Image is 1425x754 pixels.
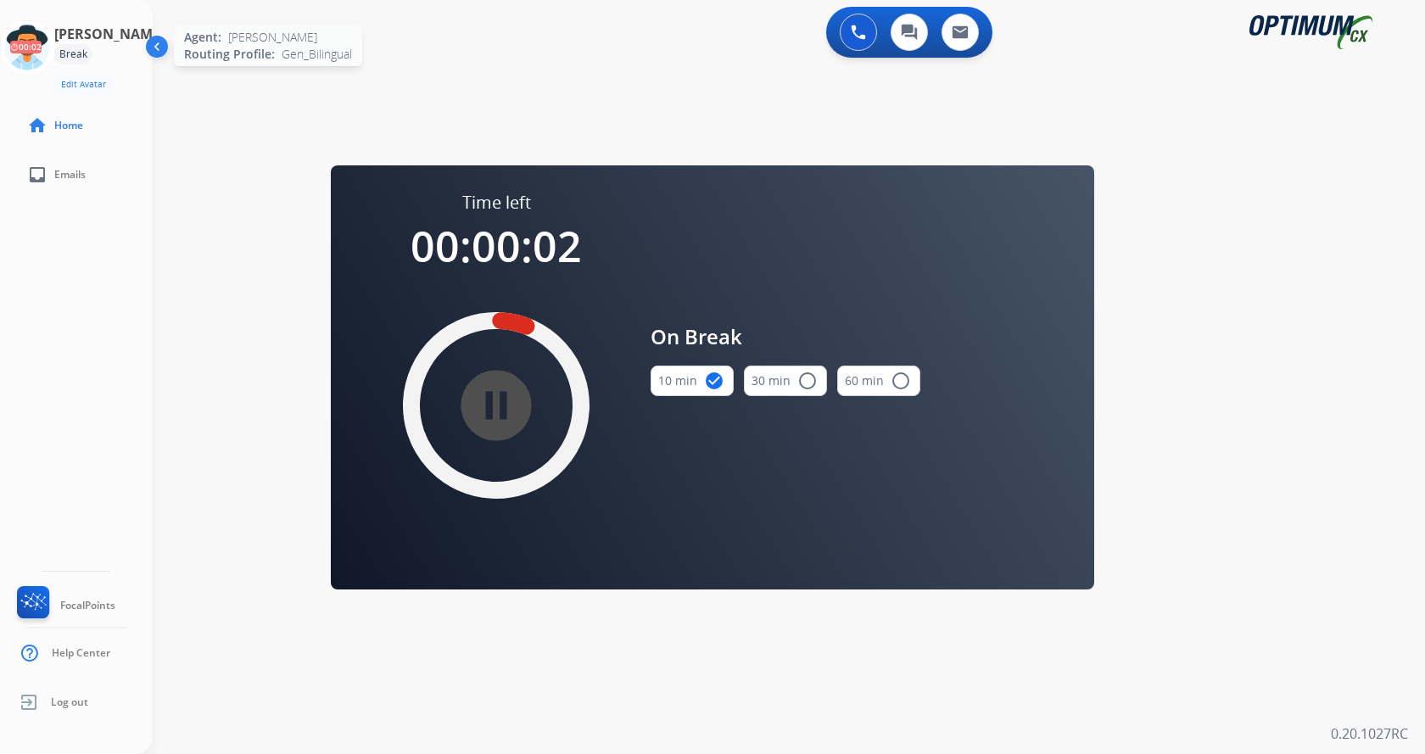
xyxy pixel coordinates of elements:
span: Agent: [184,29,221,46]
div: Break [54,44,92,64]
span: Time left [462,191,531,215]
span: FocalPoints [60,599,115,612]
h3: [PERSON_NAME] [54,24,165,44]
span: On Break [651,321,920,352]
mat-icon: inbox [27,165,47,185]
mat-icon: radio_button_unchecked [891,371,911,391]
button: 30 min [744,366,827,396]
span: Log out [51,695,88,709]
mat-icon: radio_button_unchecked [797,371,818,391]
button: 60 min [837,366,920,396]
mat-icon: pause_circle_filled [486,395,506,416]
button: 10 min [651,366,734,396]
mat-icon: home [27,115,47,136]
span: Gen_Bilingual [282,46,352,63]
a: FocalPoints [14,586,115,625]
span: Emails [54,168,86,182]
p: 0.20.1027RC [1331,723,1408,744]
mat-icon: check_circle [704,371,724,391]
span: Routing Profile: [184,46,275,63]
span: 00:00:02 [411,217,582,275]
button: Edit Avatar [54,75,113,94]
span: Home [54,119,83,132]
span: Help Center [52,646,110,660]
span: [PERSON_NAME] [228,29,317,46]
